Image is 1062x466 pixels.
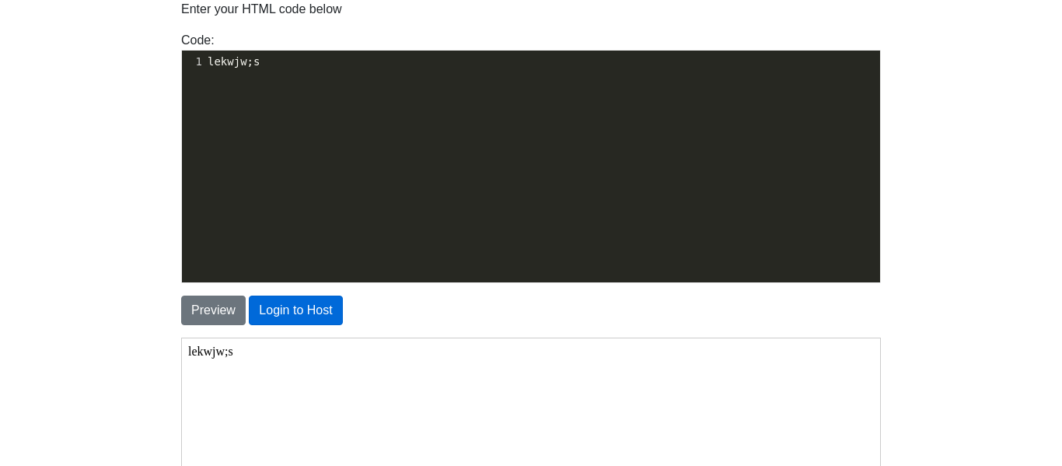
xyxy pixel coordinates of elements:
[208,55,260,68] span: lekwjw;s
[169,31,893,283] div: Code:
[182,54,204,70] div: 1
[249,296,342,325] button: Login to Host
[6,6,692,303] body: lekwjw;s
[181,296,246,325] button: Preview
